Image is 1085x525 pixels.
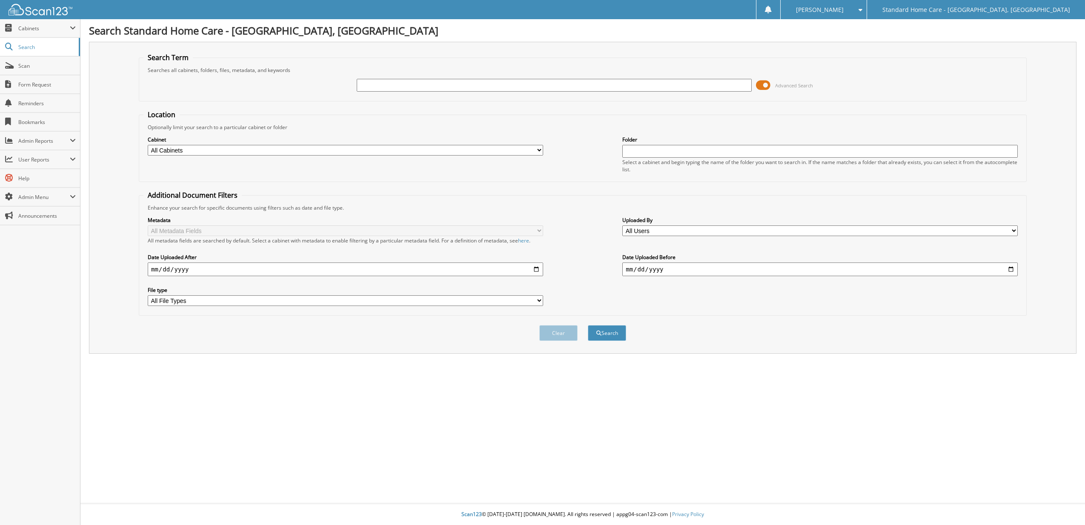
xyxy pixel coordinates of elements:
div: All metadata fields are searched by default. Select a cabinet with metadata to enable filtering b... [148,237,543,244]
div: © [DATE]-[DATE] [DOMAIN_NAME]. All rights reserved | appg04-scan123-com | [80,504,1085,525]
span: Help [18,175,76,182]
label: Metadata [148,216,543,224]
button: Search [588,325,626,341]
h1: Search Standard Home Care - [GEOGRAPHIC_DATA], [GEOGRAPHIC_DATA] [89,23,1076,37]
span: Bookmarks [18,118,76,126]
span: Admin Menu [18,193,70,201]
div: Optionally limit your search to a particular cabinet or folder [143,124,1022,131]
span: Standard Home Care - [GEOGRAPHIC_DATA], [GEOGRAPHIC_DATA] [882,7,1070,12]
span: Advanced Search [775,82,813,89]
button: Clear [539,325,578,341]
span: [PERSON_NAME] [796,7,844,12]
label: Folder [622,136,1018,143]
label: Date Uploaded Before [622,254,1018,261]
span: Scan [18,62,76,69]
div: Enhance your search for specific documents using filters such as date and file type. [143,204,1022,211]
input: start [148,262,543,276]
span: User Reports [18,156,70,163]
input: end [622,262,1018,276]
span: Reminders [18,100,76,107]
div: Searches all cabinets, folders, files, metadata, and keywords [143,66,1022,74]
label: Uploaded By [622,216,1018,224]
legend: Location [143,110,180,119]
span: Form Request [18,81,76,88]
span: Scan123 [461,511,482,518]
span: Announcements [18,212,76,219]
span: Admin Reports [18,137,70,144]
div: Select a cabinet and begin typing the name of the folder you want to search in. If the name match... [622,159,1018,173]
span: Cabinets [18,25,70,32]
a: Privacy Policy [672,511,704,518]
img: scan123-logo-white.svg [9,4,72,15]
label: Cabinet [148,136,543,143]
label: File type [148,286,543,294]
legend: Search Term [143,53,193,62]
a: here [518,237,529,244]
iframe: Chat Widget [1042,484,1085,525]
label: Date Uploaded After [148,254,543,261]
span: Search [18,43,74,51]
legend: Additional Document Filters [143,190,242,200]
